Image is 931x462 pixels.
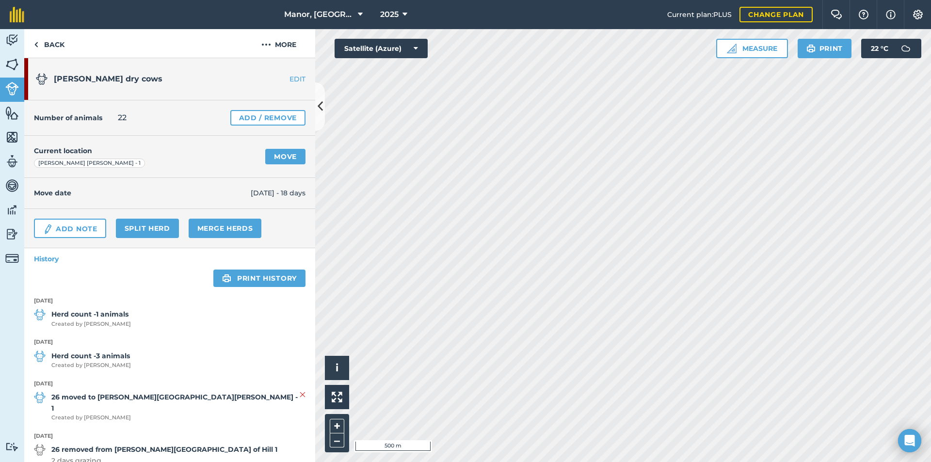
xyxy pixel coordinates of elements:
img: Four arrows, one pointing top left, one top right, one bottom right and the last bottom left [332,392,342,402]
img: svg+xml;base64,PHN2ZyB4bWxucz0iaHR0cDovL3d3dy53My5vcmcvMjAwMC9zdmciIHdpZHRoPSI1NiIgaGVpZ2h0PSI2MC... [5,57,19,72]
strong: [DATE] [34,432,305,441]
span: Created by [PERSON_NAME] [51,320,131,329]
h4: Number of animals [34,112,102,123]
a: History [24,248,315,270]
span: 22 ° C [871,39,888,58]
img: A cog icon [912,10,924,19]
img: svg+xml;base64,PD94bWwgdmVyc2lvbj0iMS4wIiBlbmNvZGluZz0idXRmLTgiPz4KPCEtLSBHZW5lcmF0b3I6IEFkb2JlIE... [43,223,53,235]
img: svg+xml;base64,PD94bWwgdmVyc2lvbj0iMS4wIiBlbmNvZGluZz0idXRmLTgiPz4KPCEtLSBHZW5lcmF0b3I6IEFkb2JlIE... [34,392,46,403]
button: i [325,356,349,380]
span: Current plan : PLUS [667,9,732,20]
span: Created by [PERSON_NAME] [51,361,131,370]
img: svg+xml;base64,PHN2ZyB4bWxucz0iaHR0cDovL3d3dy53My5vcmcvMjAwMC9zdmciIHdpZHRoPSIyMiIgaGVpZ2h0PSIzMC... [300,389,305,400]
a: Add / Remove [230,110,305,126]
img: svg+xml;base64,PD94bWwgdmVyc2lvbj0iMS4wIiBlbmNvZGluZz0idXRmLTgiPz4KPCEtLSBHZW5lcmF0b3I6IEFkb2JlIE... [34,350,46,362]
span: [DATE] - 18 days [251,188,305,198]
a: Add Note [34,219,106,238]
a: Back [24,29,74,58]
img: Ruler icon [727,44,737,53]
img: svg+xml;base64,PD94bWwgdmVyc2lvbj0iMS4wIiBlbmNvZGluZz0idXRmLTgiPz4KPCEtLSBHZW5lcmF0b3I6IEFkb2JlIE... [5,203,19,217]
span: Created by [PERSON_NAME] [51,414,300,422]
img: svg+xml;base64,PHN2ZyB4bWxucz0iaHR0cDovL3d3dy53My5vcmcvMjAwMC9zdmciIHdpZHRoPSIxOSIgaGVpZ2h0PSIyNC... [222,272,231,284]
img: svg+xml;base64,PD94bWwgdmVyc2lvbj0iMS4wIiBlbmNvZGluZz0idXRmLTgiPz4KPCEtLSBHZW5lcmF0b3I6IEFkb2JlIE... [5,178,19,193]
span: 2025 [380,9,399,20]
img: svg+xml;base64,PHN2ZyB4bWxucz0iaHR0cDovL3d3dy53My5vcmcvMjAwMC9zdmciIHdpZHRoPSI1NiIgaGVpZ2h0PSI2MC... [5,130,19,144]
a: Move [265,149,305,164]
a: Print history [213,270,305,287]
img: svg+xml;base64,PD94bWwgdmVyc2lvbj0iMS4wIiBlbmNvZGluZz0idXRmLTgiPz4KPCEtLSBHZW5lcmF0b3I6IEFkb2JlIE... [5,82,19,96]
img: svg+xml;base64,PD94bWwgdmVyc2lvbj0iMS4wIiBlbmNvZGluZz0idXRmLTgiPz4KPCEtLSBHZW5lcmF0b3I6IEFkb2JlIE... [34,444,46,456]
button: 22 °C [861,39,921,58]
span: i [336,362,338,374]
span: Manor, [GEOGRAPHIC_DATA], [GEOGRAPHIC_DATA] [284,9,354,20]
strong: [DATE] [34,297,305,305]
strong: 26 removed from [PERSON_NAME][GEOGRAPHIC_DATA] of Hill 1 [51,444,277,455]
img: svg+xml;base64,PD94bWwgdmVyc2lvbj0iMS4wIiBlbmNvZGluZz0idXRmLTgiPz4KPCEtLSBHZW5lcmF0b3I6IEFkb2JlIE... [5,252,19,265]
button: + [330,419,344,433]
img: fieldmargin Logo [10,7,24,22]
img: svg+xml;base64,PD94bWwgdmVyc2lvbj0iMS4wIiBlbmNvZGluZz0idXRmLTgiPz4KPCEtLSBHZW5lcmF0b3I6IEFkb2JlIE... [5,154,19,169]
img: svg+xml;base64,PD94bWwgdmVyc2lvbj0iMS4wIiBlbmNvZGluZz0idXRmLTgiPz4KPCEtLSBHZW5lcmF0b3I6IEFkb2JlIE... [36,73,48,85]
button: Satellite (Azure) [335,39,428,58]
a: Change plan [739,7,813,22]
img: svg+xml;base64,PD94bWwgdmVyc2lvbj0iMS4wIiBlbmNvZGluZz0idXRmLTgiPz4KPCEtLSBHZW5lcmF0b3I6IEFkb2JlIE... [5,33,19,48]
strong: [DATE] [34,380,305,388]
img: svg+xml;base64,PHN2ZyB4bWxucz0iaHR0cDovL3d3dy53My5vcmcvMjAwMC9zdmciIHdpZHRoPSI1NiIgaGVpZ2h0PSI2MC... [5,106,19,120]
img: svg+xml;base64,PD94bWwgdmVyc2lvbj0iMS4wIiBlbmNvZGluZz0idXRmLTgiPz4KPCEtLSBHZW5lcmF0b3I6IEFkb2JlIE... [34,309,46,320]
a: Split herd [116,219,179,238]
div: Open Intercom Messenger [898,429,921,452]
button: Print [798,39,852,58]
img: svg+xml;base64,PD94bWwgdmVyc2lvbj0iMS4wIiBlbmNvZGluZz0idXRmLTgiPz4KPCEtLSBHZW5lcmF0b3I6IEFkb2JlIE... [896,39,915,58]
button: More [242,29,315,58]
span: 22 [118,112,127,124]
img: svg+xml;base64,PHN2ZyB4bWxucz0iaHR0cDovL3d3dy53My5vcmcvMjAwMC9zdmciIHdpZHRoPSIyMCIgaGVpZ2h0PSIyNC... [261,39,271,50]
img: A question mark icon [858,10,869,19]
img: Two speech bubbles overlapping with the left bubble in the forefront [831,10,842,19]
img: svg+xml;base64,PHN2ZyB4bWxucz0iaHR0cDovL3d3dy53My5vcmcvMjAwMC9zdmciIHdpZHRoPSI5IiBoZWlnaHQ9IjI0Ii... [34,39,38,50]
button: – [330,433,344,447]
img: svg+xml;base64,PD94bWwgdmVyc2lvbj0iMS4wIiBlbmNvZGluZz0idXRmLTgiPz4KPCEtLSBHZW5lcmF0b3I6IEFkb2JlIE... [5,442,19,451]
strong: Herd count -3 animals [51,350,131,361]
img: svg+xml;base64,PHN2ZyB4bWxucz0iaHR0cDovL3d3dy53My5vcmcvMjAwMC9zdmciIHdpZHRoPSIxNyIgaGVpZ2h0PSIxNy... [886,9,896,20]
h4: Current location [34,145,92,156]
button: Measure [716,39,788,58]
div: [PERSON_NAME] [PERSON_NAME] - 1 [34,159,145,168]
img: svg+xml;base64,PHN2ZyB4bWxucz0iaHR0cDovL3d3dy53My5vcmcvMjAwMC9zdmciIHdpZHRoPSIxOSIgaGVpZ2h0PSIyNC... [806,43,816,54]
img: svg+xml;base64,PD94bWwgdmVyc2lvbj0iMS4wIiBlbmNvZGluZz0idXRmLTgiPz4KPCEtLSBHZW5lcmF0b3I6IEFkb2JlIE... [5,227,19,241]
a: Merge Herds [189,219,262,238]
span: [PERSON_NAME] dry cows [54,74,162,83]
h4: Move date [34,188,251,198]
strong: 26 moved to [PERSON_NAME][GEOGRAPHIC_DATA][PERSON_NAME] - 1 [51,392,300,414]
strong: [DATE] [34,338,305,347]
a: EDIT [254,74,315,84]
strong: Herd count -1 animals [51,309,131,319]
